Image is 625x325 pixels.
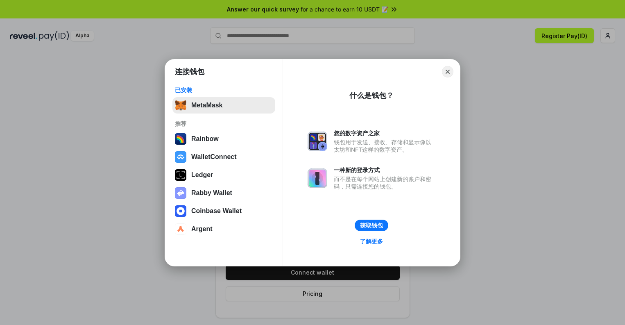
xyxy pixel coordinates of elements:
div: 钱包用于发送、接收、存储和显示像以太坊和NFT这样的数字资产。 [334,139,435,153]
button: Rabby Wallet [172,185,275,201]
div: Coinbase Wallet [191,207,242,215]
img: svg+xml,%3Csvg%20width%3D%2228%22%20height%3D%2228%22%20viewBox%3D%220%200%2028%2028%22%20fill%3D... [175,205,186,217]
img: svg+xml,%3Csvg%20fill%3D%22none%22%20height%3D%2233%22%20viewBox%3D%220%200%2035%2033%22%20width%... [175,100,186,111]
div: 您的数字资产之家 [334,130,435,137]
div: 获取钱包 [360,222,383,229]
button: MetaMask [172,97,275,114]
button: Ledger [172,167,275,183]
img: svg+xml,%3Csvg%20xmlns%3D%22http%3A%2F%2Fwww.w3.org%2F2000%2Fsvg%22%20fill%3D%22none%22%20viewBox... [308,168,327,188]
button: Coinbase Wallet [172,203,275,219]
img: svg+xml,%3Csvg%20xmlns%3D%22http%3A%2F%2Fwww.w3.org%2F2000%2Fsvg%22%20fill%3D%22none%22%20viewBox... [308,132,327,151]
div: 已安装 [175,86,273,94]
img: svg+xml,%3Csvg%20width%3D%2228%22%20height%3D%2228%22%20viewBox%3D%220%200%2028%2028%22%20fill%3D... [175,151,186,163]
div: 一种新的登录方式 [334,166,435,174]
a: 了解更多 [355,236,388,247]
img: svg+xml,%3Csvg%20xmlns%3D%22http%3A%2F%2Fwww.w3.org%2F2000%2Fsvg%22%20width%3D%2228%22%20height%3... [175,169,186,181]
div: Argent [191,225,213,233]
button: Rainbow [172,131,275,147]
div: 推荐 [175,120,273,127]
button: Argent [172,221,275,237]
h1: 连接钱包 [175,67,204,77]
div: Rabby Wallet [191,189,232,197]
div: 什么是钱包？ [349,91,394,100]
button: Close [442,66,453,77]
div: WalletConnect [191,153,237,161]
div: Ledger [191,171,213,179]
button: WalletConnect [172,149,275,165]
div: 了解更多 [360,238,383,245]
div: Rainbow [191,135,219,143]
img: svg+xml,%3Csvg%20width%3D%22120%22%20height%3D%22120%22%20viewBox%3D%220%200%20120%20120%22%20fil... [175,133,186,145]
div: 而不是在每个网站上创建新的账户和密码，只需连接您的钱包。 [334,175,435,190]
button: 获取钱包 [355,220,388,231]
img: svg+xml,%3Csvg%20xmlns%3D%22http%3A%2F%2Fwww.w3.org%2F2000%2Fsvg%22%20fill%3D%22none%22%20viewBox... [175,187,186,199]
img: svg+xml,%3Csvg%20width%3D%2228%22%20height%3D%2228%22%20viewBox%3D%220%200%2028%2028%22%20fill%3D... [175,223,186,235]
div: MetaMask [191,102,222,109]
